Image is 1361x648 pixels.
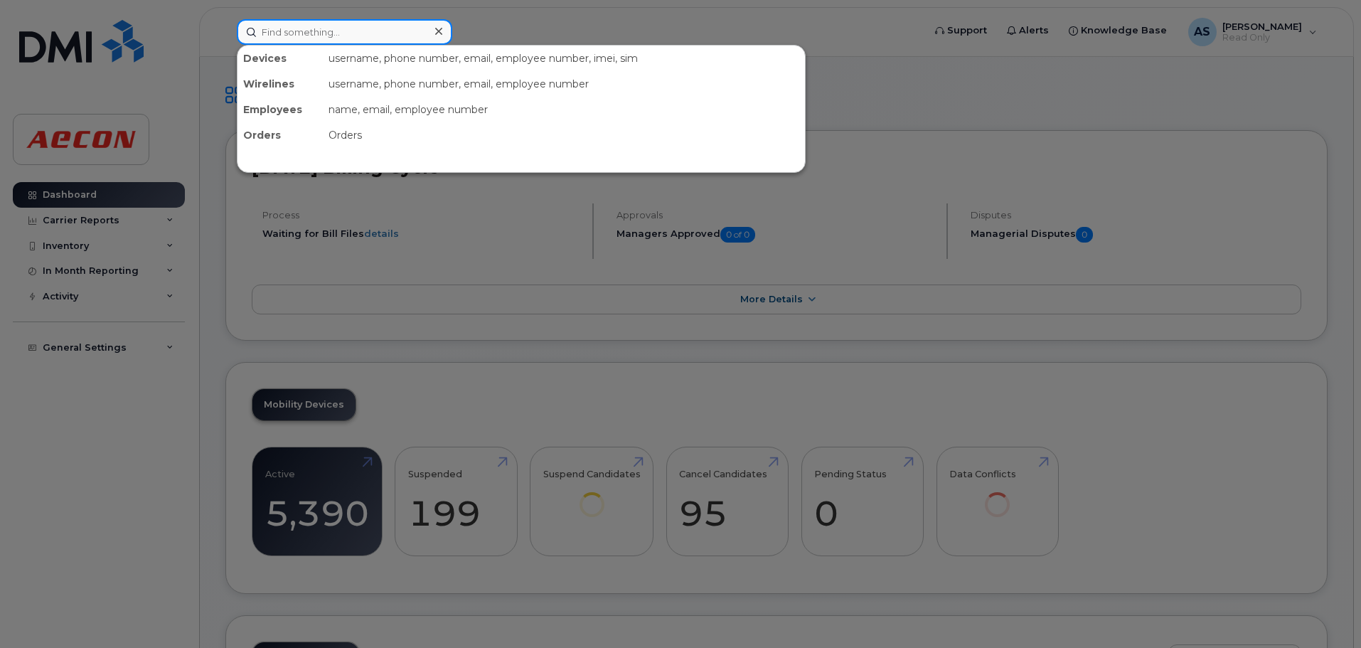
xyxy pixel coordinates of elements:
[237,97,323,122] div: Employees
[323,97,805,122] div: name, email, employee number
[323,71,805,97] div: username, phone number, email, employee number
[323,122,805,148] div: Orders
[323,46,805,71] div: username, phone number, email, employee number, imei, sim
[237,71,323,97] div: Wirelines
[237,122,323,148] div: Orders
[237,46,323,71] div: Devices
